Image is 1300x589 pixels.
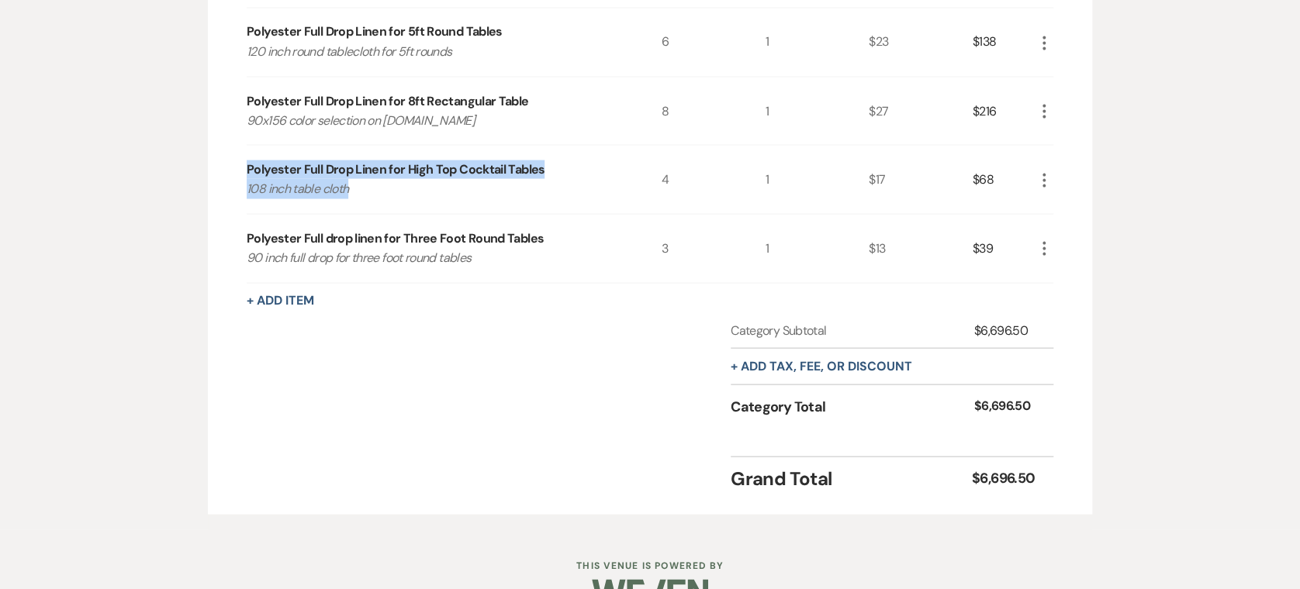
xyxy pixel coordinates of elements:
button: + Add Item [247,294,314,306]
div: $6,696.50 [974,396,1035,417]
div: $17 [869,145,973,213]
div: $13 [869,214,973,282]
div: 1 [765,77,869,145]
button: + Add tax, fee, or discount [731,360,912,372]
div: 4 [662,145,766,213]
div: Polyester Full Drop Linen for 5ft Round Tables [247,22,503,41]
div: $68 [973,145,1035,213]
div: 3 [662,214,766,282]
div: Polyester Full Drop Linen for High Top Cocktail Tables [247,160,545,178]
div: $6,696.50 [972,467,1035,488]
div: $216 [973,77,1035,145]
div: 1 [765,214,869,282]
div: Category Subtotal [731,321,974,339]
div: 6 [662,8,766,76]
div: Polyester Full Drop Linen for 8ft Rectangular Table [247,91,528,110]
p: 120 inch round tablecloth for 5ft rounds [247,41,620,61]
p: 108 inch table cloth [247,178,620,198]
div: 8 [662,77,766,145]
div: $138 [973,8,1035,76]
div: $6,696.50 [974,321,1035,339]
div: 1 [765,145,869,213]
div: 1 [765,8,869,76]
p: 90 inch full drop for three foot round tables [247,247,620,267]
div: $27 [869,77,973,145]
div: Polyester Full drop linen for Three Foot Round Tables [247,229,544,247]
div: $39 [973,214,1035,282]
div: Grand Total [731,464,972,492]
div: Category Total [731,396,974,417]
div: $23 [869,8,973,76]
p: 90x156 color selection on [DOMAIN_NAME] [247,110,620,130]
